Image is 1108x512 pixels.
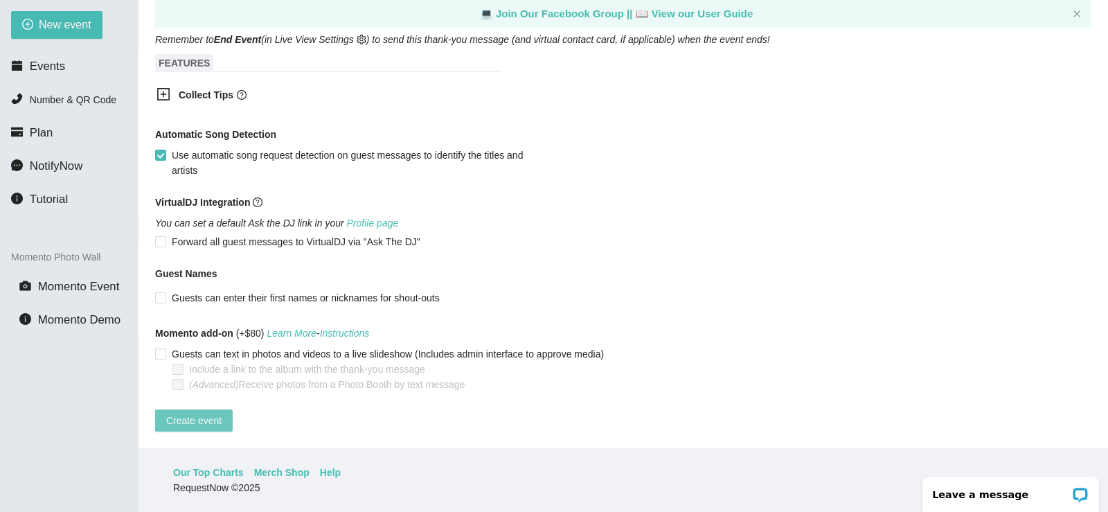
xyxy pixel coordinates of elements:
[166,148,545,178] span: Use automatic song request detection on guest messages to identify the titles and artists
[155,34,770,45] i: Remember to (in Live View Settings ) to send this thank-you message (and virtual contact card, if...
[155,127,276,142] b: Automatic Song Detection
[480,8,636,19] a: laptop Join Our Facebook Group ||
[155,326,369,341] span: (+$80)
[913,468,1108,512] iframe: LiveChat chat widget
[173,465,244,480] a: Our Top Charts
[155,268,217,279] b: Guest Names
[11,159,23,171] span: message
[267,328,316,339] a: Learn More
[320,328,370,339] a: Instructions
[30,126,53,139] span: Plan
[157,87,170,101] span: plus-square
[166,413,222,428] span: Create event
[11,93,23,105] span: phone
[189,379,239,390] i: (Advanced)
[38,313,120,326] span: Momento Demo
[38,280,120,293] span: Momento Event
[11,11,102,39] button: plus-circleNew event
[155,197,250,208] b: VirtualDJ Integration
[39,16,91,33] span: New event
[253,197,262,207] span: question-circle
[155,409,233,432] button: Create event
[267,328,369,339] i: -
[11,126,23,138] span: credit-card
[166,234,426,249] span: Forward all guest messages to VirtualDJ via "Ask The DJ"
[636,8,753,19] a: laptop View our User Guide
[237,90,247,100] span: question-circle
[214,34,261,45] b: End Event
[1073,10,1081,19] button: close
[155,54,213,72] span: FEATURES
[11,193,23,204] span: info-circle
[184,377,470,392] span: Receive photos from a Photo Booth by text message
[166,290,445,306] span: Guests can enter their first names or nicknames for shout-outs
[30,159,82,173] span: NotifyNow
[22,19,33,32] span: plus-circle
[155,218,398,229] i: You can set a default Ask the DJ link in your
[155,328,233,339] b: Momento add-on
[1073,10,1081,18] span: close
[254,465,310,480] a: Merch Shop
[357,35,366,44] span: setting
[179,89,233,100] b: Collect Tips
[184,362,431,377] span: Include a link to the album with the thank-you message
[19,313,31,325] span: info-circle
[636,8,649,19] span: laptop
[30,193,68,206] span: Tutorial
[30,94,116,105] span: Number & QR Code
[480,8,493,19] span: laptop
[320,465,341,480] a: Help
[11,60,23,71] span: calendar
[173,480,1070,495] div: RequestNow © 2025
[347,218,399,229] a: Profile page
[166,346,609,362] span: Guests can text in photos and videos to a live slideshow (Includes admin interface to approve media)
[145,79,492,113] div: Collect Tipsquestion-circle
[30,60,65,73] span: Events
[19,280,31,292] span: camera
